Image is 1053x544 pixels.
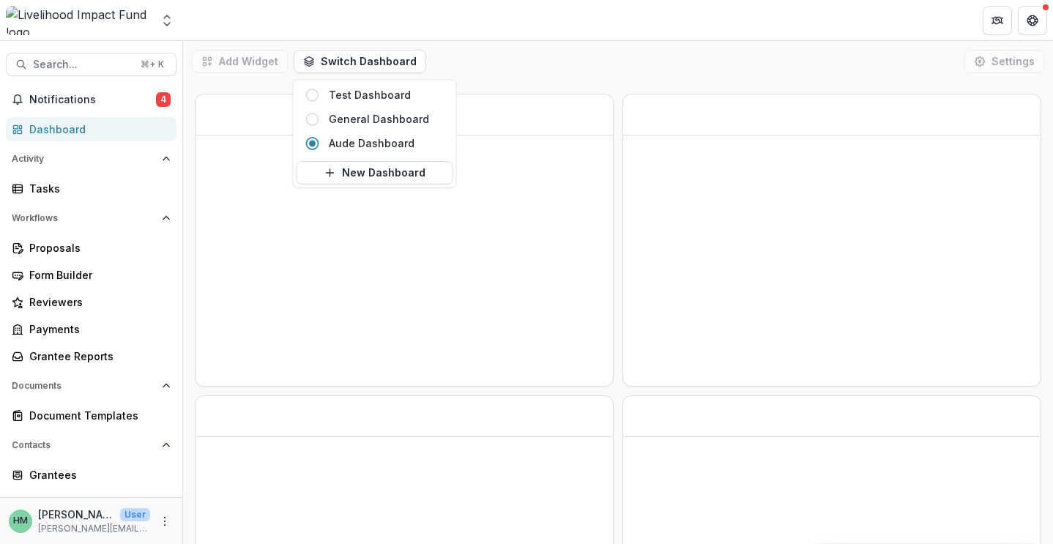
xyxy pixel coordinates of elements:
span: Aude Dashboard [329,135,444,151]
button: Open entity switcher [157,6,177,35]
p: User [120,508,150,521]
button: Open Contacts [6,433,176,457]
a: Form Builder [6,263,176,287]
span: Test Dashboard [329,87,444,103]
span: Notifications [29,94,156,106]
button: Search... [6,53,176,76]
div: Payments [29,321,165,337]
a: Document Templates [6,403,176,428]
img: Livelihood Impact Fund logo [6,6,151,35]
div: Tasks [29,181,165,196]
span: General Dashboard [329,111,444,127]
a: Payments [6,317,176,341]
button: Add Widget [192,50,288,73]
div: Heidi McAnnally-Linz [13,516,28,526]
div: Constituents [29,494,165,510]
div: ⌘ + K [138,56,167,72]
span: Search... [33,59,132,71]
button: Get Help [1018,6,1047,35]
p: [PERSON_NAME][EMAIL_ADDRESS][DOMAIN_NAME] [38,522,150,535]
button: Open Activity [6,147,176,171]
a: Reviewers [6,290,176,314]
button: Notifications4 [6,88,176,111]
a: Tasks [6,176,176,201]
div: Reviewers [29,294,165,310]
a: Grantees [6,463,176,487]
button: New Dashboard [297,161,453,185]
a: Constituents [6,490,176,514]
div: Proposals [29,240,165,256]
div: Grantee Reports [29,349,165,364]
button: Open Documents [6,374,176,398]
nav: breadcrumb [189,10,251,31]
p: [PERSON_NAME][GEOGRAPHIC_DATA] [38,507,114,522]
button: Settings [964,50,1044,73]
a: Dashboard [6,117,176,141]
button: More [156,513,174,530]
div: Grantees [29,467,165,482]
button: Open Workflows [6,206,176,230]
div: Dashboard [29,122,165,137]
button: Switch Dashboard [294,50,426,73]
a: Grantee Reports [6,344,176,368]
span: Documents [12,381,156,391]
a: Proposals [6,236,176,260]
span: 4 [156,92,171,107]
span: Activity [12,154,156,164]
div: Form Builder [29,267,165,283]
button: Partners [983,6,1012,35]
span: Workflows [12,213,156,223]
div: Document Templates [29,408,165,423]
span: Contacts [12,440,156,450]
